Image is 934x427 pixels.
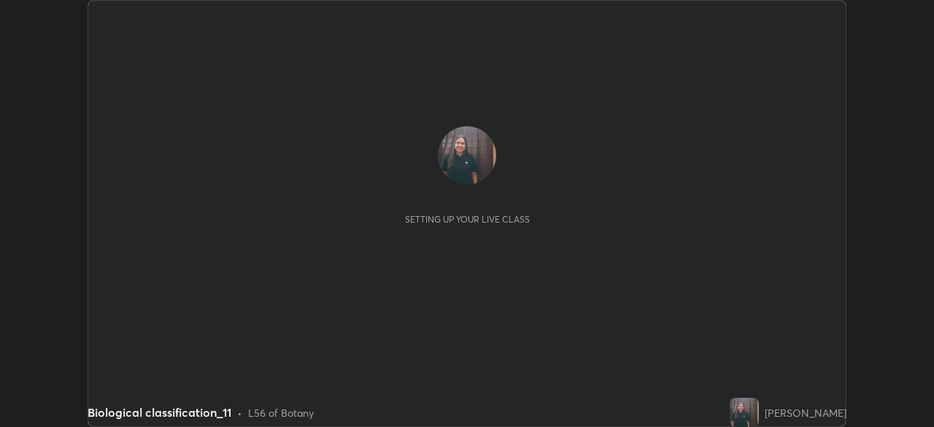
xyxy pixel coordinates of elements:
div: • [237,405,242,420]
img: 815e494cd96e453d976a72106007bfc6.jpg [438,126,496,185]
div: [PERSON_NAME] [765,405,846,420]
img: 815e494cd96e453d976a72106007bfc6.jpg [730,398,759,427]
div: Biological classification_11 [88,404,231,421]
div: Setting up your live class [405,214,530,225]
div: L56 of Botany [248,405,314,420]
